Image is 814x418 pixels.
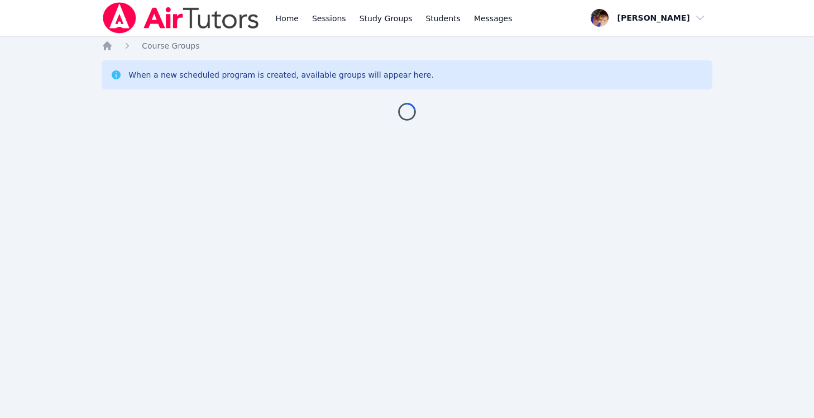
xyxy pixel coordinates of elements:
[474,13,513,24] span: Messages
[142,41,199,50] span: Course Groups
[142,40,199,51] a: Course Groups
[128,69,434,80] div: When a new scheduled program is created, available groups will appear here.
[102,2,260,34] img: Air Tutors
[102,40,712,51] nav: Breadcrumb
